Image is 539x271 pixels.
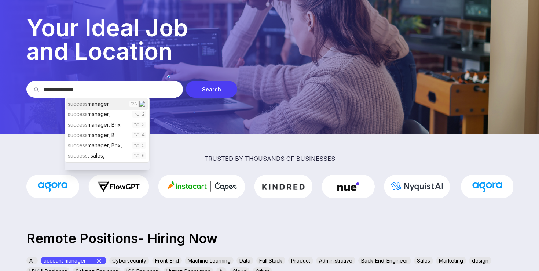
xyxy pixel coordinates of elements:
[140,111,146,118] div: 2
[140,132,146,138] div: 4
[236,257,253,264] div: Data
[26,16,513,63] p: Your Ideal Job and Location
[140,152,146,159] div: 6
[132,122,140,128] div: ⌥
[68,132,88,138] span: success
[68,152,88,159] span: success
[68,100,122,108] span: manager
[129,101,138,107] div: TAB
[68,131,122,140] span: manager, B
[109,257,149,264] div: Cybersecurity
[132,142,140,149] div: ⌥
[68,122,88,128] span: success
[168,76,210,120] div: 50 Autocompletes Remaining This Month
[288,257,313,264] div: Product
[68,141,122,150] span: manager, Brix,
[68,120,122,129] span: manager, Brix
[132,111,140,118] div: ⌥
[358,257,411,264] div: Back-End-Engineer
[414,257,433,264] div: Sales
[140,122,146,128] div: 3
[41,257,106,264] div: account manager
[132,152,140,159] div: ⌥
[256,257,285,264] div: Full Stack
[152,257,182,264] div: Front-End
[186,81,237,98] div: Search
[140,142,146,149] div: 5
[185,257,234,264] div: Machine Learning
[436,257,466,264] div: Marketing
[68,151,122,160] span: , sales,
[68,101,88,107] span: success
[469,257,491,264] div: design
[139,101,145,107] img: Compose logo
[68,110,122,119] span: manager,
[68,142,88,148] span: success
[132,132,140,138] div: ⌥
[26,257,38,264] div: All
[316,257,355,264] div: Administrative
[68,111,88,117] span: success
